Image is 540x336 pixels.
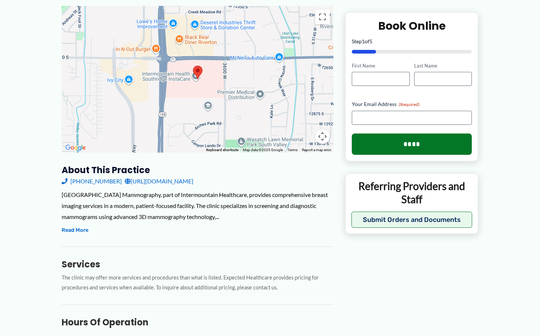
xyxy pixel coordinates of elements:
[351,211,472,227] button: Submit Orders and Documents
[302,148,331,152] a: Report a map error
[125,176,193,187] a: [URL][DOMAIN_NAME]
[315,129,330,144] button: Map camera controls
[352,62,409,69] label: First Name
[62,164,333,176] h3: About this practice
[62,189,333,222] div: [GEOGRAPHIC_DATA] Mammography, part of Intermountain Healthcare, provides comprehensive breast im...
[315,10,330,24] button: Toggle fullscreen view
[351,179,472,206] p: Referring Providers and Staff
[352,18,472,33] h2: Book Online
[399,102,420,107] span: (Required)
[362,38,365,44] span: 1
[62,226,88,235] button: Read More
[62,176,122,187] a: [PHONE_NUMBER]
[62,273,333,293] p: The clinic may offer more services and procedures than what is listed. Expected Healthcare provid...
[287,148,298,152] a: Terms (opens in new tab)
[63,143,88,153] img: Google
[63,143,88,153] a: Open this area in Google Maps (opens a new window)
[62,259,333,270] h3: Services
[243,148,283,152] span: Map data ©2025 Google
[62,317,333,328] h3: Hours of Operation
[369,38,372,44] span: 5
[352,101,472,108] label: Your Email Address
[352,39,472,44] p: Step of
[414,62,472,69] label: Last Name
[206,147,238,153] button: Keyboard shortcuts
